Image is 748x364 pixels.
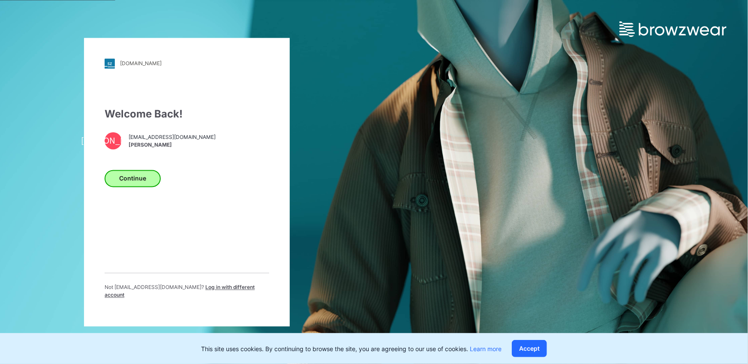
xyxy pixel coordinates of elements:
[201,344,502,353] p: This site uses cookies. By continuing to browse the site, you are agreeing to our use of cookies.
[105,132,122,149] div: [PERSON_NAME]
[105,283,269,299] p: Not [EMAIL_ADDRESS][DOMAIN_NAME] ?
[105,106,269,122] div: Welcome Back!
[105,58,269,69] a: [DOMAIN_NAME]
[470,345,502,352] a: Learn more
[105,170,161,187] button: Continue
[120,60,162,67] div: [DOMAIN_NAME]
[512,340,547,357] button: Accept
[105,58,115,69] img: stylezone-logo.562084cfcfab977791bfbf7441f1a819.svg
[129,134,216,141] span: [EMAIL_ADDRESS][DOMAIN_NAME]
[619,21,727,37] img: browzwear-logo.e42bd6dac1945053ebaf764b6aa21510.svg
[129,141,216,149] span: [PERSON_NAME]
